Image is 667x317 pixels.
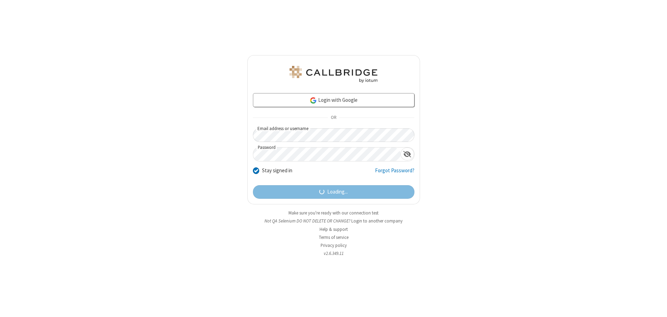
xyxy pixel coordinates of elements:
li: v2.6.349.11 [247,250,420,257]
a: Make sure you're ready with our connection test [288,210,379,216]
button: Login to another company [351,218,403,224]
a: Login with Google [253,93,414,107]
button: Loading... [253,185,414,199]
span: Loading... [327,188,348,196]
div: Show password [400,148,414,160]
span: OR [328,113,339,123]
label: Stay signed in [262,167,292,175]
a: Forgot Password? [375,167,414,180]
a: Terms of service [319,234,349,240]
input: Password [253,148,400,161]
input: Email address or username [253,128,414,142]
a: Help & support [320,226,348,232]
img: QA Selenium DO NOT DELETE OR CHANGE [288,66,379,83]
li: Not QA Selenium DO NOT DELETE OR CHANGE? [247,218,420,224]
a: Privacy policy [321,242,347,248]
img: google-icon.png [309,97,317,104]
